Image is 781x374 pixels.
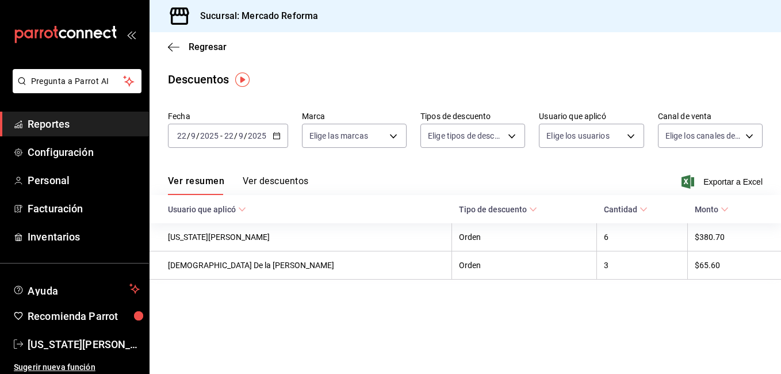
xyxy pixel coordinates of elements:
th: [DEMOGRAPHIC_DATA] De la [PERSON_NAME] [150,251,452,280]
span: Recomienda Parrot [28,308,140,324]
span: Pregunta a Parrot AI [31,75,124,87]
h3: Sucursal: Mercado Reforma [191,9,318,23]
span: Elige tipos de descuento [428,130,504,142]
span: Tipo de descuento [459,205,537,214]
span: Cantidad [604,205,648,214]
span: Facturación [28,201,140,216]
span: Usuario que aplicó [168,205,246,214]
label: Marca [302,112,407,120]
img: Tooltip marker [235,72,250,87]
div: navigation tabs [168,175,308,195]
label: Fecha [168,112,288,120]
span: Reportes [28,116,140,132]
input: ---- [247,131,267,140]
button: Regresar [168,41,227,52]
span: Sugerir nueva función [14,361,140,373]
label: Tipos de descuento [420,112,525,120]
span: Regresar [189,41,227,52]
input: -- [190,131,196,140]
span: Inventarios [28,229,140,245]
label: Usuario que aplicó [539,112,644,120]
button: Exportar a Excel [684,175,763,189]
span: [US_STATE][PERSON_NAME] [28,337,140,352]
button: Ver resumen [168,175,224,195]
input: -- [224,131,234,140]
span: Monto [695,205,729,214]
th: 6 [597,223,688,251]
span: / [234,131,238,140]
th: Orden [452,223,597,251]
label: Canal de venta [658,112,763,120]
th: $380.70 [688,223,781,251]
span: Elige las marcas [309,130,368,142]
span: Elige los usuarios [546,130,609,142]
button: open_drawer_menu [127,30,136,39]
th: $65.60 [688,251,781,280]
span: Personal [28,173,140,188]
span: / [187,131,190,140]
a: Pregunta a Parrot AI [8,83,141,96]
input: -- [177,131,187,140]
button: Ver descuentos [243,175,308,195]
span: / [196,131,200,140]
span: / [244,131,247,140]
input: ---- [200,131,219,140]
button: Pregunta a Parrot AI [13,69,141,93]
th: [US_STATE][PERSON_NAME] [150,223,452,251]
span: Configuración [28,144,140,160]
input: -- [238,131,244,140]
span: Ayuda [28,282,125,296]
span: Elige los canales de venta [665,130,741,142]
span: - [220,131,223,140]
th: 3 [597,251,688,280]
th: Orden [452,251,597,280]
div: Descuentos [168,71,229,88]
